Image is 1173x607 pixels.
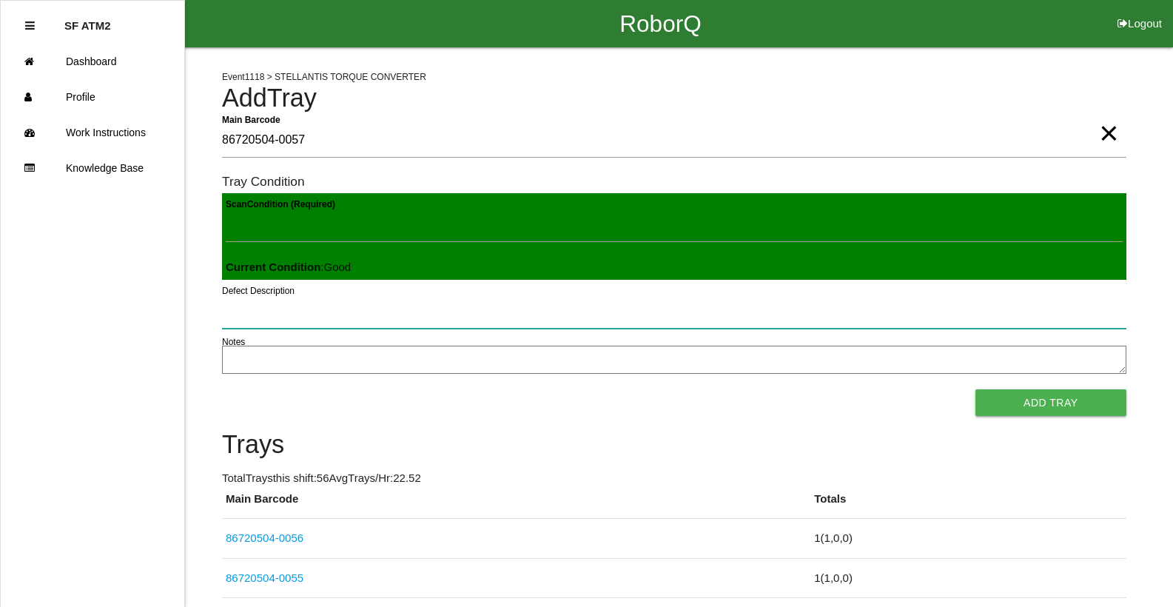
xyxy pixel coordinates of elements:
div: Close [25,8,35,44]
a: 86720504-0055 [226,571,303,584]
th: Main Barcode [222,491,810,519]
span: Clear Input [1099,104,1118,133]
label: Defect Description [222,284,295,298]
label: Notes [222,335,245,349]
th: Totals [810,491,1126,519]
p: SF ATM2 [64,8,111,32]
h4: Trays [222,431,1126,459]
a: 86720504-0056 [226,531,303,544]
b: Current Condition [226,261,320,273]
a: Dashboard [1,44,184,79]
b: Scan Condition (Required) [226,199,335,209]
td: 1 ( 1 , 0 , 0 ) [810,519,1126,559]
p: Total Trays this shift: 56 Avg Trays /Hr: 22.52 [222,470,1126,487]
a: Work Instructions [1,115,184,150]
a: Knowledge Base [1,150,184,186]
span: Event 1118 > STELLANTIS TORQUE CONVERTER [222,72,426,82]
h6: Tray Condition [222,175,1126,189]
input: Required [222,124,1126,158]
h4: Add Tray [222,84,1126,113]
a: Profile [1,79,184,115]
span: : Good [226,261,351,273]
td: 1 ( 1 , 0 , 0 ) [810,558,1126,598]
b: Main Barcode [222,114,280,124]
button: Add Tray [975,389,1126,416]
